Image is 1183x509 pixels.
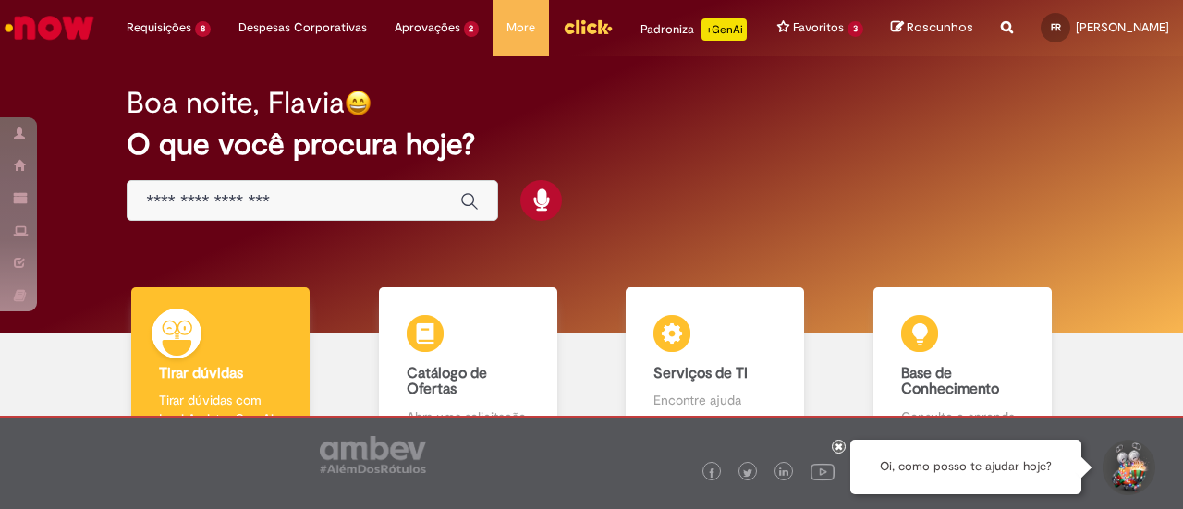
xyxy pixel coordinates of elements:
[127,87,345,119] h2: Boa noite, Flavia
[891,19,973,37] a: Rascunhos
[2,9,97,46] img: ServiceNow
[653,364,748,382] b: Serviços de TI
[707,468,716,478] img: logo_footer_facebook.png
[850,440,1081,494] div: Oi, como posso te ajudar hoje?
[653,391,776,409] p: Encontre ajuda
[563,13,613,41] img: click_logo_yellow_360x200.png
[901,364,999,399] b: Base de Conhecimento
[1100,440,1155,495] button: Iniciar Conversa de Suporte
[320,436,426,473] img: logo_footer_ambev_rotulo_gray.png
[345,287,592,447] a: Catálogo de Ofertas Abra uma solicitação
[901,407,1024,426] p: Consulte e aprenda
[811,459,835,483] img: logo_footer_youtube.png
[127,18,191,37] span: Requisições
[238,18,367,37] span: Despesas Corporativas
[395,18,460,37] span: Aprovações
[345,90,372,116] img: happy-face.png
[407,364,487,399] b: Catálogo de Ofertas
[591,287,839,447] a: Serviços de TI Encontre ajuda
[1051,21,1061,33] span: FR
[506,18,535,37] span: More
[407,407,530,426] p: Abra uma solicitação
[97,287,345,447] a: Tirar dúvidas Tirar dúvidas com Lupi Assist e Gen Ai
[464,21,480,37] span: 2
[701,18,747,41] p: +GenAi
[848,21,863,37] span: 3
[640,18,747,41] div: Padroniza
[907,18,973,36] span: Rascunhos
[743,468,752,478] img: logo_footer_twitter.png
[159,364,243,382] b: Tirar dúvidas
[127,128,1055,161] h2: O que você procura hoje?
[159,391,282,428] p: Tirar dúvidas com Lupi Assist e Gen Ai
[839,287,1087,447] a: Base de Conhecimento Consulte e aprenda
[195,21,211,37] span: 8
[793,18,844,37] span: Favoritos
[1076,19,1169,35] span: [PERSON_NAME]
[779,467,788,479] img: logo_footer_linkedin.png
